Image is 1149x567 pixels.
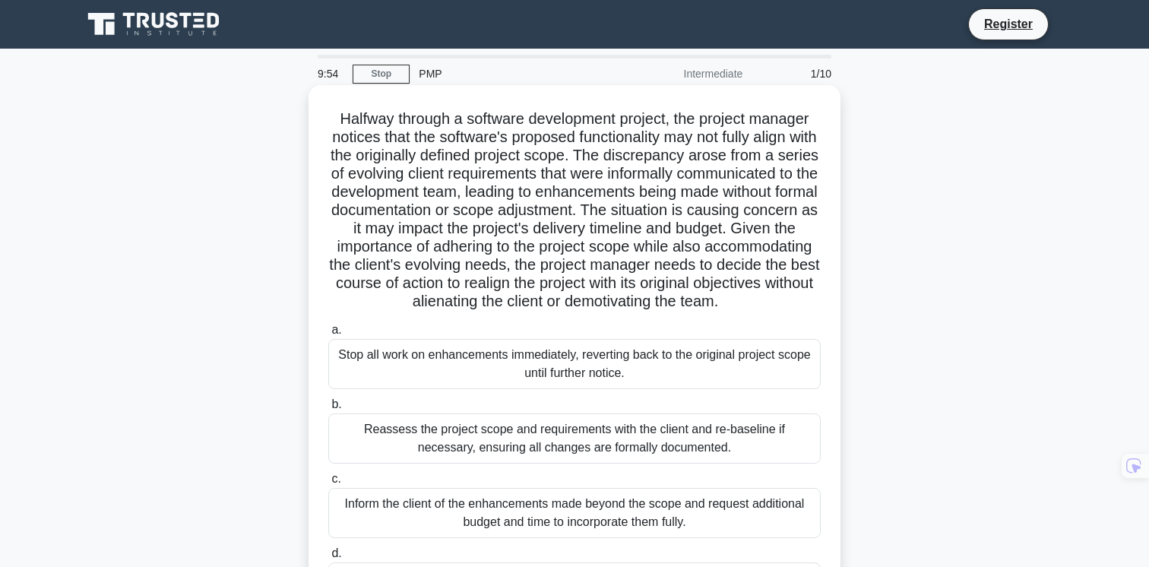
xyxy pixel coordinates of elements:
[331,398,341,410] span: b.
[975,14,1042,33] a: Register
[410,59,619,89] div: PMP
[328,413,821,464] div: Reassess the project scope and requirements with the client and re-baseline if necessary, ensurin...
[327,109,822,312] h5: Halfway through a software development project, the project manager notices that the software's p...
[328,339,821,389] div: Stop all work on enhancements immediately, reverting back to the original project scope until fur...
[309,59,353,89] div: 9:54
[328,488,821,538] div: Inform the client of the enhancements made beyond the scope and request additional budget and tim...
[331,472,340,485] span: c.
[619,59,752,89] div: Intermediate
[331,323,341,336] span: a.
[331,546,341,559] span: d.
[353,65,410,84] a: Stop
[752,59,840,89] div: 1/10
